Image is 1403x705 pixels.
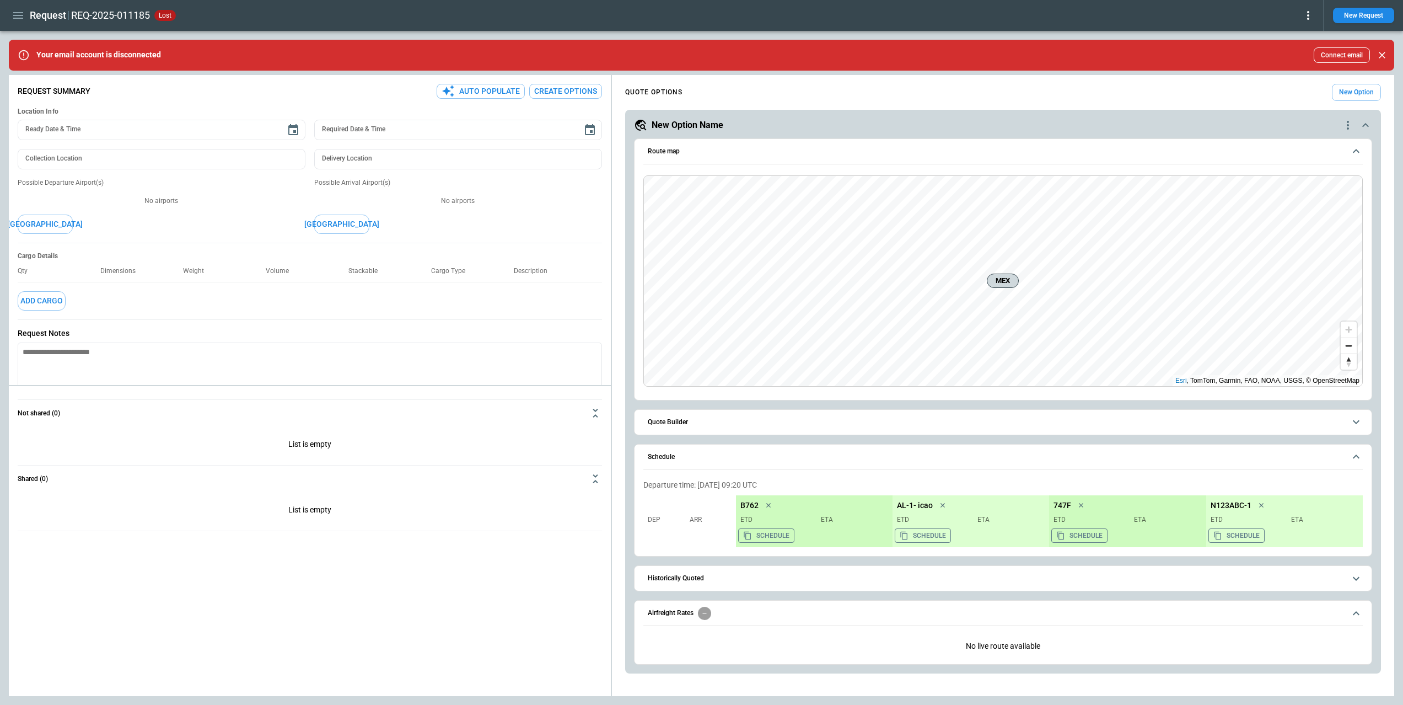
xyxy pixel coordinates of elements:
[282,119,304,141] button: Choose date
[643,566,1363,591] button: Historically Quoted
[625,90,682,95] h4: QUOTE OPTIONS
[18,476,48,483] h6: Shared (0)
[18,329,602,338] p: Request Notes
[643,175,1363,387] div: Route map
[157,12,174,19] span: lost
[643,139,1363,164] button: Route map
[266,267,298,275] p: Volume
[314,215,369,234] button: [GEOGRAPHIC_DATA]
[183,267,213,275] p: Weight
[652,119,723,131] h5: New Option Name
[648,148,680,155] h6: Route map
[612,79,1394,678] div: scrollable content
[643,476,1363,552] div: Schedule
[1332,84,1381,101] button: New Option
[897,501,933,510] p: AL-1- icao
[579,119,601,141] button: Choose date
[1333,8,1394,23] button: New Request
[348,267,386,275] p: Stackable
[648,419,688,426] h6: Quote Builder
[895,528,951,543] button: Copy the aircraft schedule to your clipboard
[437,84,525,99] button: Auto Populate
[71,9,150,22] h2: REQ-2025-011185
[1287,515,1358,525] p: ETA
[431,267,474,275] p: Cargo Type
[18,196,305,206] p: No airports
[1053,515,1125,525] p: ETD
[100,267,144,275] p: Dimensions
[18,252,602,260] h6: Cargo Details
[514,267,556,275] p: Description
[1341,354,1357,370] button: Reset bearing to north
[643,480,1363,490] p: Departure time: [DATE] 09:20 UTC
[18,410,60,417] h6: Not shared (0)
[529,84,602,99] button: Create Options
[643,601,1363,626] button: Airfreight Rates
[1341,338,1357,354] button: Zoom out
[18,87,90,96] p: Request Summary
[18,215,73,234] button: [GEOGRAPHIC_DATA]
[314,178,602,188] p: Possible Arrival Airport(s)
[644,176,1362,386] canvas: Map
[690,515,728,525] p: Arr
[1053,501,1071,510] p: 747F
[897,515,969,525] p: ETD
[18,492,602,531] div: Not shared (0)
[18,178,305,188] p: Possible Departure Airport(s)
[648,453,675,461] h6: Schedule
[992,275,1014,286] span: MEX
[643,633,1363,660] div: Airfreight Rates
[18,400,602,426] button: Not shared (0)
[816,515,888,525] p: ETA
[154,10,176,21] div: Aircraft not suitable
[648,515,686,525] p: Dep
[1211,515,1282,525] p: ETD
[643,445,1363,470] button: Schedule
[1374,43,1390,67] div: dismiss
[18,267,36,275] p: Qty
[18,426,602,465] div: Not shared (0)
[30,9,66,22] h1: Request
[314,196,602,206] p: No airports
[740,515,812,525] p: ETD
[1051,528,1108,543] button: Copy the aircraft schedule to your clipboard
[1130,515,1201,525] p: ETA
[740,501,759,510] p: B762
[736,495,1363,547] div: scrollable content
[643,633,1363,660] p: No live route available
[1374,47,1390,63] button: Close
[1175,377,1187,384] a: Esri
[648,575,704,582] h6: Historically Quoted
[36,50,161,60] p: Your email account is disconnected
[1314,47,1370,63] button: Connect email
[643,410,1363,435] button: Quote Builder
[1211,501,1251,510] p: N123ABC-1
[648,610,694,617] h6: Airfreight Rates
[1341,119,1354,132] div: quote-option-actions
[973,515,1045,525] p: ETA
[1208,528,1265,543] button: Copy the aircraft schedule to your clipboard
[1341,322,1357,338] button: Zoom in
[738,528,794,543] button: Copy the aircraft schedule to your clipboard
[18,108,602,116] h6: Location Info
[18,492,602,531] p: List is empty
[18,466,602,492] button: Shared (0)
[1175,375,1359,386] div: , TomTom, Garmin, FAO, NOAA, USGS, © OpenStreetMap
[18,426,602,465] p: List is empty
[634,119,1372,132] button: New Option Namequote-option-actions
[18,291,66,311] button: Add Cargo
